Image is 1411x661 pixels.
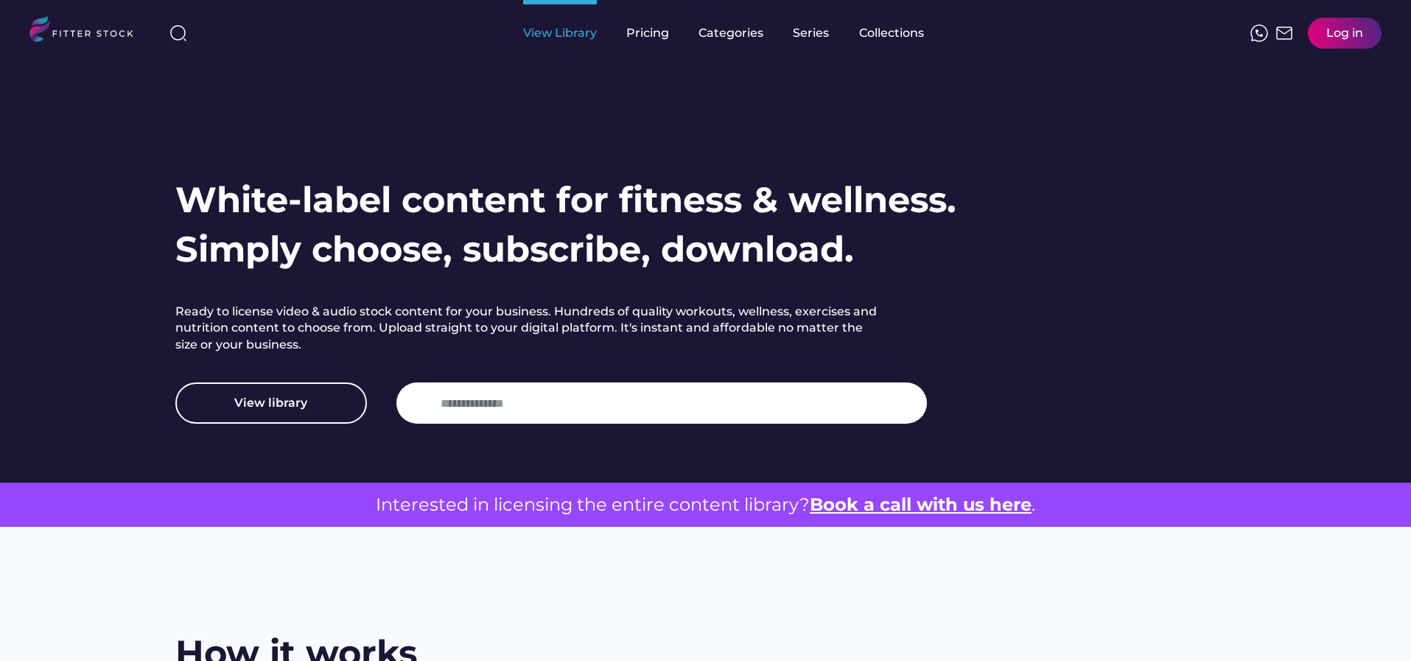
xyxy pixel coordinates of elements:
[1250,24,1268,42] img: meteor-icons_whatsapp%20%281%29.svg
[793,25,830,41] div: Series
[29,16,146,46] img: LOGO.svg
[169,24,187,42] img: search-normal%203.svg
[699,25,763,41] div: Categories
[626,25,669,41] div: Pricing
[523,25,597,41] div: View Library
[699,7,718,22] div: fvck
[175,175,956,274] h1: White-label content for fitness & wellness. Simply choose, subscribe, download.
[175,382,367,424] button: View library
[1326,25,1363,41] div: Log in
[411,394,429,412] img: yH5BAEAAAAALAAAAAABAAEAAAIBRAA7
[810,494,1032,515] a: Book a call with us here
[859,25,924,41] div: Collections
[1275,24,1293,42] img: Frame%2051.svg
[175,304,883,353] h2: Ready to license video & audio stock content for your business. Hundreds of quality workouts, wel...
